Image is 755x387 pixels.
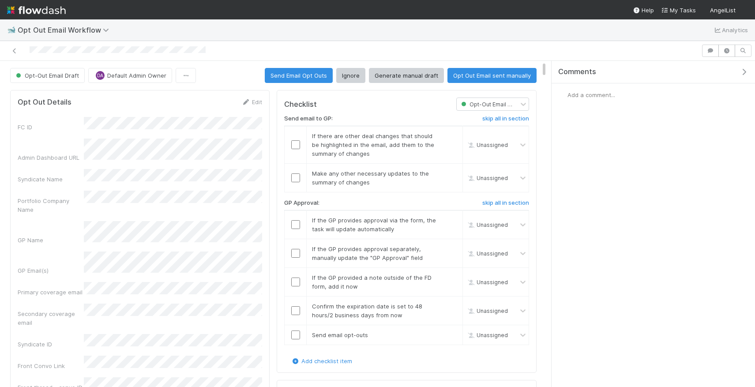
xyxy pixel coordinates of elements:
span: 🐋 [7,26,16,34]
span: Unassigned [466,278,508,285]
span: Default Admin Owner [107,72,166,79]
h6: Send email to GP: [284,115,333,122]
div: Default Admin Owner [96,71,105,80]
h5: Opt Out Details [18,98,71,107]
img: avatar_ac990a78-52d7-40f8-b1fe-cbbd1cda261e.png [739,6,748,15]
div: Syndicate ID [18,340,84,349]
div: Admin Dashboard URL [18,153,84,162]
span: Opt-Out Email Draft [459,101,520,108]
button: DADefault Admin Owner [88,68,172,83]
span: AngelList [710,7,736,14]
div: Primary coverage email [18,288,84,297]
span: DA [97,73,103,78]
h6: skip all in section [482,115,529,122]
span: If there are other deal changes that should be highlighted in the email, add them to the summary ... [312,132,434,157]
span: Add a comment... [567,91,615,98]
div: Help [633,6,654,15]
span: My Tasks [661,7,696,14]
span: If the GP provides approval separately, manually update the "GP Approval" field [312,245,423,261]
button: Opt-Out Email Draft [10,68,85,83]
a: skip all in section [482,115,529,126]
span: Confirm the expiration date is set to 48 hours/2 business days from now [312,303,422,319]
span: Opt-Out Email Draft [14,72,79,79]
span: Unassigned [466,331,508,338]
h5: Checklist [284,100,317,109]
a: Analytics [713,25,748,35]
span: Unassigned [466,250,508,256]
span: Unassigned [466,142,508,148]
div: FC ID [18,123,84,132]
span: Unassigned [466,221,508,228]
div: Syndicate Name [18,175,84,184]
span: Opt Out Email Workflow [18,26,113,34]
span: Make any other necessary updates to the summary of changes [312,170,429,186]
div: Secondary coverage email [18,309,84,327]
div: GP Name [18,236,84,244]
div: Front Convo Link [18,361,84,370]
a: skip all in section [482,199,529,210]
img: logo-inverted-e16ddd16eac7371096b0.svg [7,3,66,18]
button: Ignore [336,68,365,83]
span: If the GP provided a note outside of the FD form, add it now [312,274,432,290]
span: Send email opt-outs [312,331,368,338]
a: My Tasks [661,6,696,15]
a: Edit [241,98,262,105]
img: avatar_ac990a78-52d7-40f8-b1fe-cbbd1cda261e.png [559,90,567,99]
div: Portfolio Company Name [18,196,84,214]
span: If the GP provides approval via the form, the task will update automatically [312,217,436,233]
button: Generate manual draft [369,68,444,83]
h6: skip all in section [482,199,529,207]
span: Unassigned [466,307,508,314]
span: Comments [558,68,596,76]
div: GP Email(s) [18,266,84,275]
button: Send Email Opt Outs [265,68,333,83]
span: Unassigned [466,175,508,181]
h6: GP Approval: [284,199,319,207]
button: Opt Out Email sent manually [447,68,537,83]
a: Add checklist item [291,357,352,364]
